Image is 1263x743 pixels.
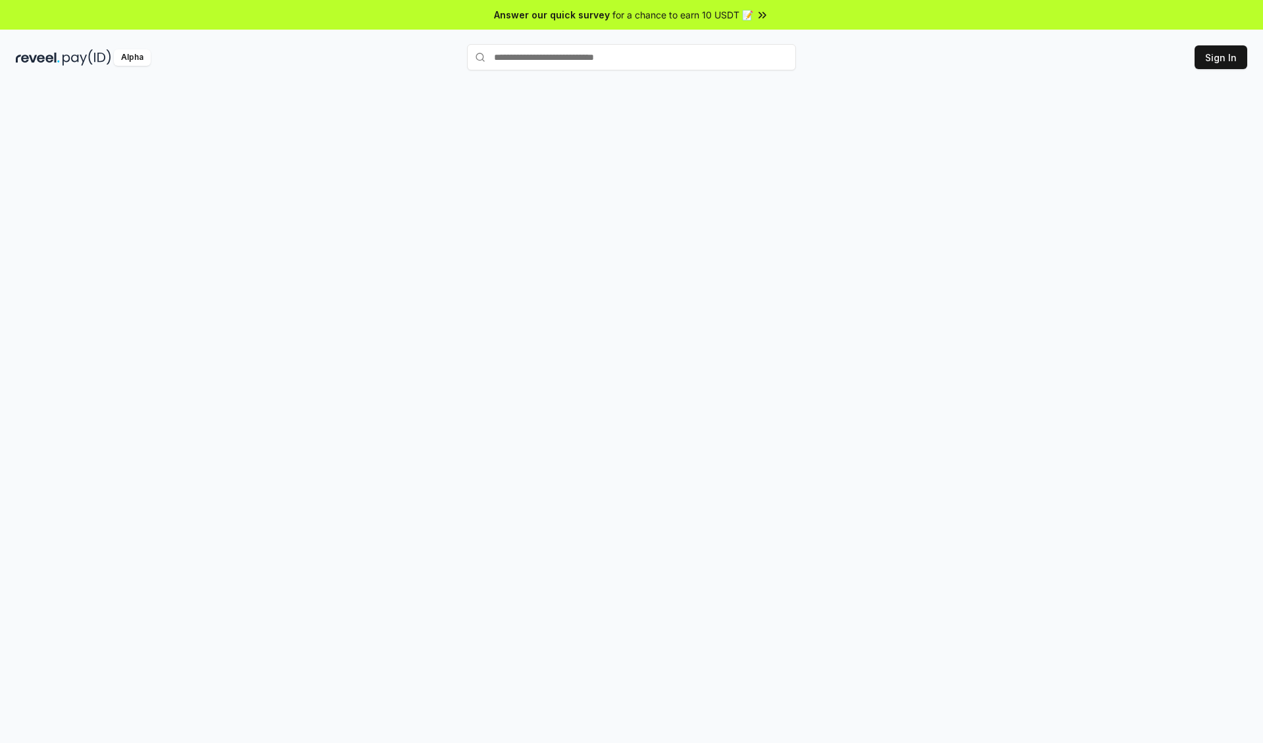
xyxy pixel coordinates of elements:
div: Alpha [114,49,151,66]
img: pay_id [62,49,111,66]
span: Answer our quick survey [494,8,610,22]
img: reveel_dark [16,49,60,66]
button: Sign In [1195,45,1247,69]
span: for a chance to earn 10 USDT 📝 [612,8,753,22]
